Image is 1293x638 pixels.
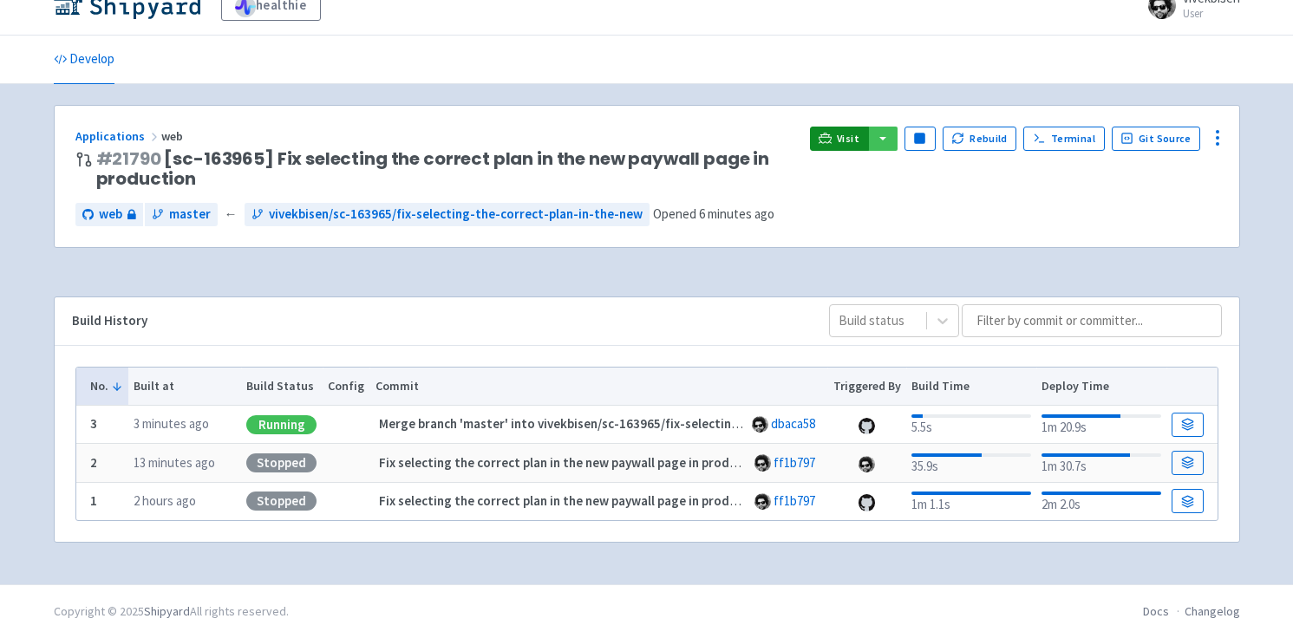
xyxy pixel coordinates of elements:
span: vivekbisen/sc-163965/fix-selecting-the-correct-plan-in-the-new [269,205,643,225]
time: 2 hours ago [134,492,196,509]
span: web [161,128,186,144]
th: Deploy Time [1036,368,1166,406]
th: Commit [369,368,827,406]
a: dbaca58 [771,415,815,432]
b: 2 [90,454,97,471]
span: master [169,205,211,225]
div: 2m 2.0s [1042,488,1160,515]
a: Shipyard [144,603,190,619]
b: 3 [90,415,97,432]
div: 5.5s [911,411,1030,438]
button: Pause [904,127,936,151]
b: 1 [90,492,97,509]
a: Docs [1143,603,1169,619]
a: Develop [54,36,114,84]
a: Git Source [1112,127,1201,151]
a: Build Details [1172,451,1203,475]
div: Stopped [246,492,317,511]
div: Copyright © 2025 All rights reserved. [54,602,289,621]
th: Build Time [906,368,1036,406]
div: 1m 30.7s [1042,450,1160,477]
a: ff1b797 [774,454,815,471]
a: master [145,203,218,226]
span: [sc-163965] Fix selecting the correct plan in the new paywall page in production [96,149,796,189]
span: Visit [837,132,859,146]
a: Applications [75,128,161,144]
span: Opened [653,205,774,222]
small: User [1183,8,1240,19]
a: Terminal [1023,127,1104,151]
div: Running [246,415,317,434]
span: web [99,205,122,225]
th: Triggered By [827,368,906,406]
div: Build History [72,311,801,331]
time: 6 minutes ago [699,205,774,222]
strong: Merge branch 'master' into vivekbisen/sc-163965/fix-selecting-the-correct-plan-in-the-new [379,415,911,432]
time: 3 minutes ago [134,415,209,432]
a: ff1b797 [774,492,815,509]
a: Visit [810,127,869,151]
a: Changelog [1185,603,1240,619]
a: vivekbisen/sc-163965/fix-selecting-the-correct-plan-in-the-new [245,203,650,226]
a: Build Details [1172,413,1203,437]
div: 35.9s [911,450,1030,477]
th: Build Status [241,368,323,406]
input: Filter by commit or committer... [962,304,1222,337]
strong: Fix selecting the correct plan in the new paywall page in production [379,492,767,509]
div: 1m 20.9s [1042,411,1160,438]
time: 13 minutes ago [134,454,215,471]
strong: Fix selecting the correct plan in the new paywall page in production [379,454,767,471]
th: Built at [128,368,241,406]
a: #21790 [96,146,161,171]
a: Build Details [1172,489,1203,513]
a: web [75,203,143,226]
div: 1m 1.1s [911,488,1030,515]
button: No. [90,377,123,395]
button: Rebuild [943,127,1017,151]
span: ← [225,205,238,225]
div: Stopped [246,453,317,472]
th: Config [323,368,370,406]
